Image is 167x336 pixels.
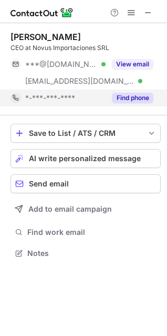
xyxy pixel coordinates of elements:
[11,124,161,143] button: save-profile-one-click
[11,246,161,261] button: Notes
[27,228,156,237] span: Find work email
[112,59,153,70] button: Reveal Button
[11,6,74,19] img: ContactOut v5.3.10
[29,180,69,188] span: Send email
[27,249,156,258] span: Notes
[11,225,161,240] button: Find work email
[28,205,112,213] span: Add to email campaign
[11,149,161,168] button: AI write personalized message
[11,174,161,193] button: Send email
[25,76,134,86] span: [EMAIL_ADDRESS][DOMAIN_NAME]
[11,200,161,219] button: Add to email campaign
[25,60,98,69] span: ***@[DOMAIN_NAME]
[11,43,161,53] div: CEO at Novus Importaciones SRL
[29,154,141,163] span: AI write personalized message
[112,93,153,103] button: Reveal Button
[11,32,81,42] div: [PERSON_NAME]
[29,129,142,137] div: Save to List / ATS / CRM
